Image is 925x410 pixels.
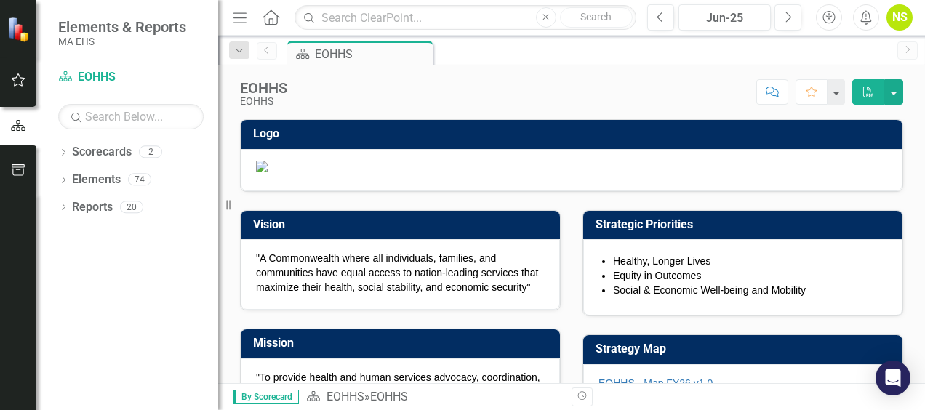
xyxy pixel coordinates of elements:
[72,199,113,216] a: Reports
[240,80,287,96] div: EOHHS
[295,5,636,31] input: Search ClearPoint...
[139,146,162,158] div: 2
[613,284,806,296] span: Social & Economic Well-being and Mobility
[7,17,33,42] img: ClearPoint Strategy
[256,161,887,172] img: Document.png
[678,4,771,31] button: Jun-25
[613,255,710,267] span: Healthy, Longer Lives
[876,361,910,395] div: Open Intercom Messenger
[886,4,913,31] button: NS
[128,174,151,186] div: 74
[684,9,766,27] div: Jun-25
[327,390,364,403] a: EOHHS
[120,201,143,213] div: 20
[253,127,895,140] h3: Logo
[256,252,538,293] span: "A Commonwealth where all individuals, families, and communities have equal access to nation-lead...
[240,96,287,107] div: EOHHS
[596,342,895,355] h3: Strategy Map
[58,18,186,36] span: Elements & Reports
[370,390,408,403] div: EOHHS
[253,337,553,350] h3: Mission
[580,11,612,23] span: Search
[596,218,895,231] h3: Strategic Priorities
[613,270,701,281] span: Equity in Outcomes
[233,390,299,404] span: By Scorecard
[560,7,633,28] button: Search
[72,172,121,188] a: Elements
[306,389,561,406] div: »
[253,218,553,231] h3: Vision
[72,144,132,161] a: Scorecards
[598,377,713,389] a: EOHHS - Map FY26 v1.0
[58,36,186,47] small: MA EHS
[315,45,429,63] div: EOHHS
[58,104,204,129] input: Search Below...
[58,69,204,86] a: EOHHS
